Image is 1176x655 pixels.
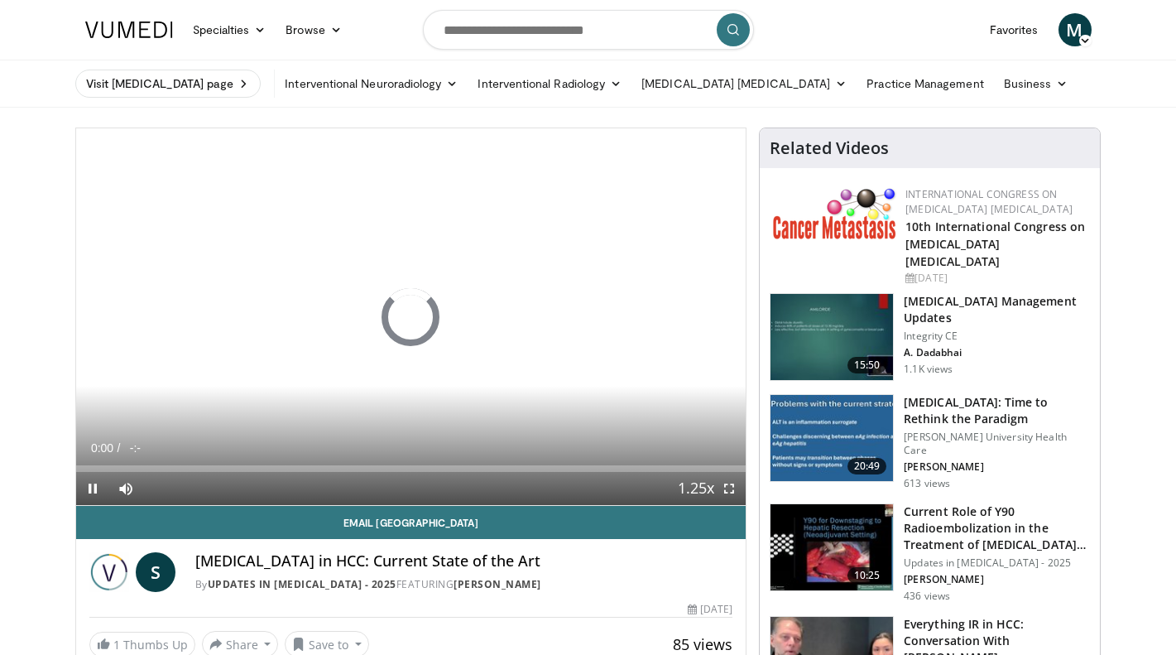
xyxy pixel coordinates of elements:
[275,67,468,100] a: Interventional Neuroradiology
[980,13,1049,46] a: Favorites
[904,330,1090,343] p: Integrity CE
[857,67,993,100] a: Practice Management
[994,67,1078,100] a: Business
[118,441,121,455] span: /
[904,477,950,490] p: 613 views
[91,441,113,455] span: 0:00
[713,472,746,505] button: Fullscreen
[183,13,276,46] a: Specialties
[75,70,262,98] a: Visit [MEDICAL_DATA] page
[130,441,141,455] span: -:-
[904,503,1090,553] h3: Current Role of Y90 Radioembolization in the Treatment of [MEDICAL_DATA]…
[905,271,1087,286] div: [DATE]
[276,13,352,46] a: Browse
[904,556,1090,570] p: Updates in [MEDICAL_DATA] - 2025
[904,346,1090,359] p: A. Dadabhai
[423,10,754,50] input: Search topics, interventions
[847,567,887,584] span: 10:25
[195,552,733,571] h4: [MEDICAL_DATA] in HCC: Current State of the Art
[76,128,746,506] video-js: Video Player
[1058,13,1092,46] a: M
[136,552,175,592] a: S
[688,602,732,617] div: [DATE]
[109,472,142,505] button: Mute
[195,577,733,592] div: By FEATURING
[773,187,897,239] img: 6ff8bc22-9509-4454-a4f8-ac79dd3b8976.png.150x105_q85_autocrop_double_scale_upscale_version-0.2.png
[904,460,1090,474] p: [PERSON_NAME]
[904,363,953,376] p: 1.1K views
[208,577,396,591] a: Updates in [MEDICAL_DATA] - 2025
[905,187,1073,216] a: International Congress on [MEDICAL_DATA] [MEDICAL_DATA]
[770,138,889,158] h4: Related Videos
[770,504,893,590] img: 2d2033d6-22bc-4187-b3a1-80a0c3f14cd7.150x105_q85_crop-smart_upscale.jpg
[113,637,120,653] span: 1
[76,472,109,505] button: Pause
[847,458,887,474] span: 20:49
[76,465,746,472] div: Progress Bar
[679,472,713,505] button: Playback Rate
[770,394,1090,490] a: 20:49 [MEDICAL_DATA]: Time to Rethink the Paradigm [PERSON_NAME] University Health Care [PERSON_N...
[904,590,950,603] p: 436 views
[904,293,1090,326] h3: [MEDICAL_DATA] Management Updates
[673,634,732,654] span: 85 views
[905,219,1085,269] a: 10th International Congress on [MEDICAL_DATA] [MEDICAL_DATA]
[904,573,1090,586] p: [PERSON_NAME]
[76,506,746,539] a: Email [GEOGRAPHIC_DATA]
[847,357,887,373] span: 15:50
[89,552,129,592] img: Updates in Interventional Radiology - 2025
[904,394,1090,427] h3: [MEDICAL_DATA]: Time to Rethink the Paradigm
[468,67,631,100] a: Interventional Radiology
[904,431,1090,457] p: [PERSON_NAME] University Health Care
[770,395,893,481] img: 47ed44b1-0fdc-4c81-9914-b2ec69ea4ee4.150x105_q85_crop-smart_upscale.jpg
[770,503,1090,603] a: 10:25 Current Role of Y90 Radioembolization in the Treatment of [MEDICAL_DATA]… Updates in [MEDIC...
[454,577,541,591] a: [PERSON_NAME]
[631,67,857,100] a: [MEDICAL_DATA] [MEDICAL_DATA]
[770,293,1090,381] a: 15:50 [MEDICAL_DATA] Management Updates Integrity CE A. Dadabhai 1.1K views
[770,294,893,380] img: 8121a4fa-fc15-4415-b212-9043dbd65723.150x105_q85_crop-smart_upscale.jpg
[85,22,173,38] img: VuMedi Logo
